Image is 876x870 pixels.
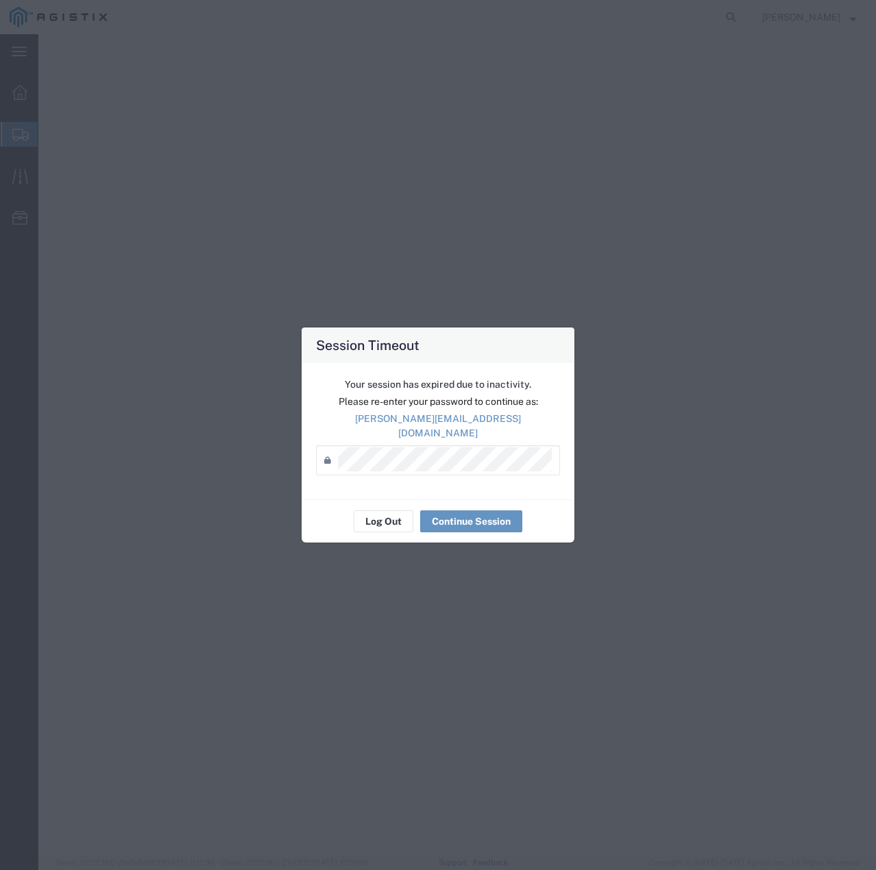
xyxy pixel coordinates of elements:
[354,510,413,532] button: Log Out
[420,510,522,532] button: Continue Session
[316,335,419,355] h4: Session Timeout
[316,412,560,440] p: [PERSON_NAME][EMAIL_ADDRESS][DOMAIN_NAME]
[316,377,560,392] p: Your session has expired due to inactivity.
[316,395,560,409] p: Please re-enter your password to continue as:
